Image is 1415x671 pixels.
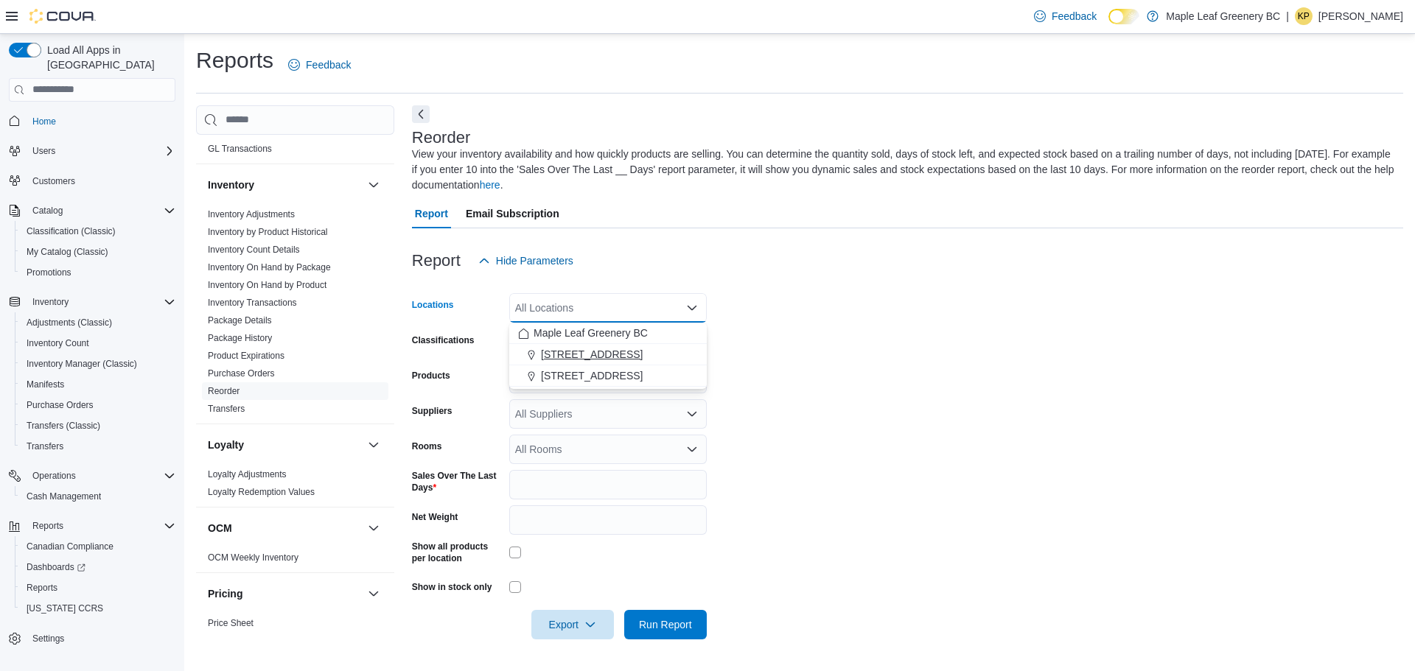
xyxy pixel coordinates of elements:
span: Manifests [21,376,175,393]
button: Inventory Count [15,333,181,354]
span: Price Sheet [208,617,254,629]
a: Purchase Orders [208,368,275,379]
span: [STREET_ADDRESS] [541,368,643,383]
span: Dark Mode [1108,24,1109,25]
button: Inventory [208,178,362,192]
button: Promotions [15,262,181,283]
a: Adjustments (Classic) [21,314,118,331]
span: Transfers [27,440,63,452]
h3: Reorder [412,129,470,147]
a: OCM Weekly Inventory [208,552,298,563]
button: Adjustments (Classic) [15,312,181,333]
a: Customers [27,172,81,190]
a: Inventory On Hand by Package [208,262,331,273]
span: Reorder [208,385,240,397]
div: Loyalty [196,466,394,507]
p: Maple Leaf Greenery BC [1166,7,1280,25]
span: Inventory Count [21,334,175,352]
div: Choose from the following options [509,323,707,387]
span: Inventory On Hand by Product [208,279,326,291]
p: [PERSON_NAME] [1318,7,1403,25]
span: Home [27,112,175,130]
button: Maple Leaf Greenery BC [509,323,707,344]
button: Close list of options [686,302,698,314]
a: Transfers [21,438,69,455]
a: Inventory by Product Historical [208,227,328,237]
span: [STREET_ADDRESS] [541,347,643,362]
button: Manifests [15,374,181,395]
span: Load All Apps in [GEOGRAPHIC_DATA] [41,43,175,72]
span: Product Expirations [208,350,284,362]
button: Catalog [27,202,69,219]
span: Canadian Compliance [27,541,113,552]
label: Rooms [412,440,442,452]
button: My Catalog (Classic) [15,242,181,262]
span: Canadian Compliance [21,538,175,555]
button: Inventory Manager (Classic) [15,354,181,374]
button: Export [531,610,614,639]
a: Price Sheet [208,618,254,628]
span: Package Details [208,315,272,326]
a: Home [27,113,62,130]
span: GL Transactions [208,143,272,155]
span: Manifests [27,379,64,390]
button: OCM [365,519,382,537]
h3: Pricing [208,586,242,601]
span: My Catalog (Classic) [27,246,108,258]
button: Pricing [208,586,362,601]
span: Inventory Manager (Classic) [21,355,175,373]
button: Inventory [3,292,181,312]
button: Transfers [15,436,181,457]
button: [STREET_ADDRESS] [509,344,707,365]
h3: Loyalty [208,438,244,452]
label: Locations [412,299,454,311]
button: Loyalty [365,436,382,454]
a: Loyalty Adjustments [208,469,287,479]
span: Users [32,145,55,157]
button: Hide Parameters [472,246,579,275]
span: Catalog [27,202,175,219]
span: KP [1298,7,1310,25]
a: Loyalty Redemption Values [208,487,315,497]
span: Feedback [306,57,351,72]
span: Promotions [27,267,71,278]
span: Dashboards [21,558,175,576]
span: Purchase Orders [27,399,94,411]
button: Purchase Orders [15,395,181,415]
div: Inventory [196,205,394,424]
span: Loyalty Redemption Values [208,486,315,498]
a: My Catalog (Classic) [21,243,114,261]
button: Run Report [624,610,707,639]
span: Reports [27,582,57,594]
button: Home [3,110,181,132]
span: Reports [21,579,175,597]
button: Inventory [365,176,382,194]
button: Canadian Compliance [15,536,181,557]
input: Dark Mode [1108,9,1139,24]
button: Pricing [365,585,382,603]
span: Inventory [32,296,69,308]
button: [US_STATE] CCRS [15,598,181,619]
a: GL Transactions [208,144,272,154]
button: Open list of options [686,408,698,420]
span: Settings [27,629,175,647]
span: Home [32,116,56,127]
a: Manifests [21,376,70,393]
button: Reports [3,516,181,536]
div: View your inventory availability and how quickly products are selling. You can determine the quan... [412,147,1396,193]
span: Export [540,610,605,639]
a: [US_STATE] CCRS [21,600,109,617]
a: Dashboards [15,557,181,577]
a: Canadian Compliance [21,538,119,555]
span: Transfers [21,438,175,455]
a: Classification (Classic) [21,222,122,240]
button: Customers [3,170,181,192]
span: Report [415,199,448,228]
span: Customers [32,175,75,187]
a: Feedback [282,50,357,80]
span: [US_STATE] CCRS [27,603,103,614]
button: Reports [15,577,181,598]
span: Transfers (Classic) [21,417,175,435]
span: Users [27,142,175,160]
